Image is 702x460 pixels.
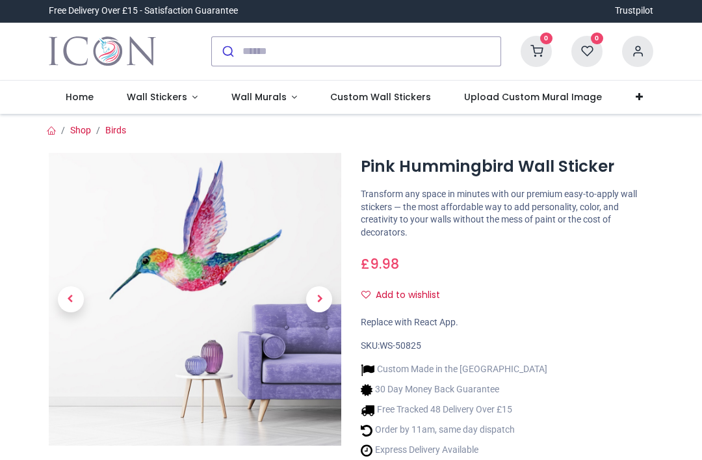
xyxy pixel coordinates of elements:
[361,290,370,299] i: Add to wishlist
[105,125,126,135] a: Birds
[49,196,93,401] a: Previous
[212,37,242,66] button: Submit
[361,403,547,417] li: Free Tracked 48 Delivery Over £15
[361,424,547,437] li: Order by 11am, same day dispatch
[49,33,156,70] img: Icon Wall Stickers
[361,188,653,239] p: Transform any space in minutes with our premium easy-to-apply wall stickers — the most affordable...
[361,316,653,329] div: Replace with React App.
[49,33,156,70] a: Logo of Icon Wall Stickers
[49,153,341,446] img: Pink Hummingbird Wall Sticker
[361,444,547,457] li: Express Delivery Available
[361,254,399,273] span: £
[58,286,84,312] span: Previous
[361,340,653,353] div: SKU:
[464,90,602,103] span: Upload Custom Mural Image
[591,33,603,45] sup: 0
[571,45,603,55] a: 0
[298,196,342,401] a: Next
[127,90,187,103] span: Wall Stickers
[540,33,552,45] sup: 0
[70,125,91,135] a: Shop
[370,254,399,273] span: 9.98
[330,90,431,103] span: Custom Wall Stickers
[380,340,421,351] span: WS-50825
[361,284,451,306] button: Add to wishlistAdd to wishlist
[231,90,287,103] span: Wall Murals
[521,45,552,55] a: 0
[615,5,653,18] a: Trustpilot
[110,81,214,115] a: Wall Stickers
[306,286,332,312] span: Next
[49,5,238,18] div: Free Delivery Over £15 - Satisfaction Guarantee
[214,81,314,115] a: Wall Murals
[361,363,547,377] li: Custom Made in the [GEOGRAPHIC_DATA]
[361,383,547,397] li: 30 Day Money Back Guarantee
[361,156,653,178] h1: Pink Hummingbird Wall Sticker
[66,90,94,103] span: Home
